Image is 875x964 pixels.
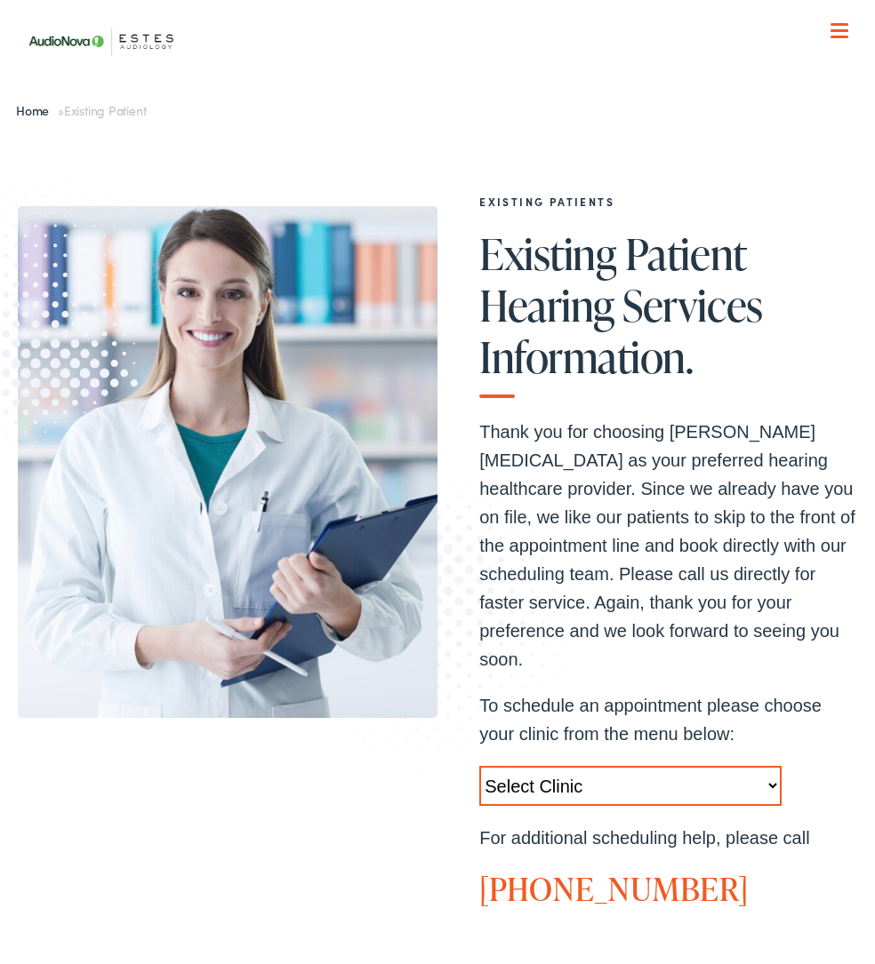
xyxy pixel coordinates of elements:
h2: EXISTING PATIENTS [479,195,857,208]
span: Existing Patient [64,101,146,119]
span: Existing [479,230,616,277]
p: To schedule an appointment please choose your clinic from the menu below: [479,691,857,748]
a: What We Offer [31,71,858,126]
a: Home [16,101,58,119]
p: For additional scheduling help, please call [479,824,857,852]
span: Services [622,282,762,329]
p: Thank you for choosing [PERSON_NAME] [MEDICAL_DATA] as your preferred hearing healthcare provider... [479,418,857,673]
span: Hearing [479,282,614,329]
span: » [16,101,146,119]
span: Information. [479,333,693,380]
span: Patient [625,230,747,277]
a: [PHONE_NUMBER] [479,866,749,911]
